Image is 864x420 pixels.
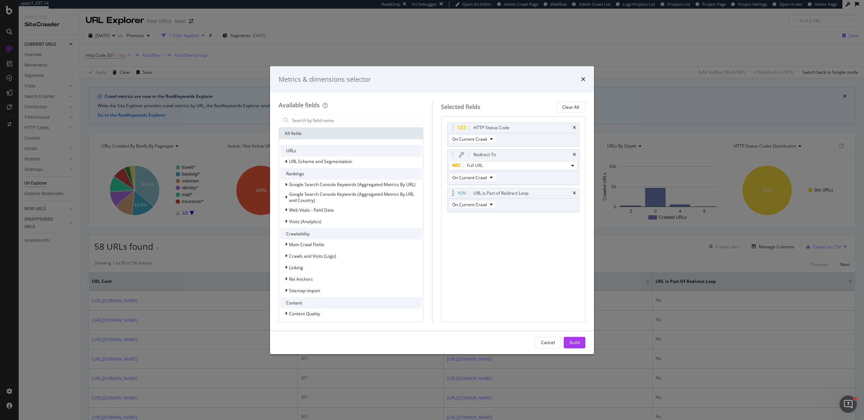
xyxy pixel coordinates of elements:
[280,145,422,157] div: URLs
[289,276,313,282] span: Rel Anchors
[289,288,320,294] span: Sitemap import
[279,101,320,109] div: Available fields
[556,101,585,113] button: Clear All
[280,228,422,239] div: Crawlability
[473,190,528,197] div: URL is Part of Redirect Loop
[447,122,580,146] div: HTTP Status CodetimesOn Current Crawl
[289,158,352,164] span: URL Scheme and Segmentation
[467,162,483,168] span: Full URL
[541,339,555,346] div: Cancel
[279,75,371,84] div: Metrics & dimensions selector
[449,135,496,143] button: On Current Crawl
[289,265,303,271] span: Linking
[573,191,576,195] div: times
[449,161,578,170] button: Full URL
[289,218,321,225] span: Visits (Analytics)
[570,339,580,346] div: Build
[289,241,324,248] span: Main Crawl Fields
[289,191,414,203] span: Google Search Console Keywords (Aggregated Metrics By URL and Country)
[291,115,422,126] input: Search by field name
[447,149,580,185] div: Redirect TotimesFull URLOn Current Crawl
[279,128,423,139] div: All fields
[840,396,857,413] iframe: Intercom live chat
[564,337,585,348] button: Build
[289,207,334,213] span: Web Vitals - Field Data
[449,173,496,182] button: On Current Crawl
[452,136,487,142] span: On Current Crawl
[289,311,320,317] span: Content Quality
[473,124,509,131] div: HTTP Status Code
[280,297,422,308] div: Content
[449,200,496,209] button: On Current Crawl
[573,153,576,157] div: times
[280,168,422,180] div: Rankings
[289,253,336,259] span: Crawls and Visits (Logs)
[441,103,480,111] div: Selected fields
[289,181,415,188] span: Google Search Console Keywords (Aggregated Metrics By URL)
[270,66,594,354] div: modal
[562,104,579,110] div: Clear All
[452,175,487,181] span: On Current Crawl
[581,75,585,84] div: times
[473,151,496,158] div: Redirect To
[447,188,580,212] div: URL is Part of Redirect LooptimesOn Current Crawl
[535,337,561,348] button: Cancel
[573,126,576,130] div: times
[452,202,487,208] span: On Current Crawl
